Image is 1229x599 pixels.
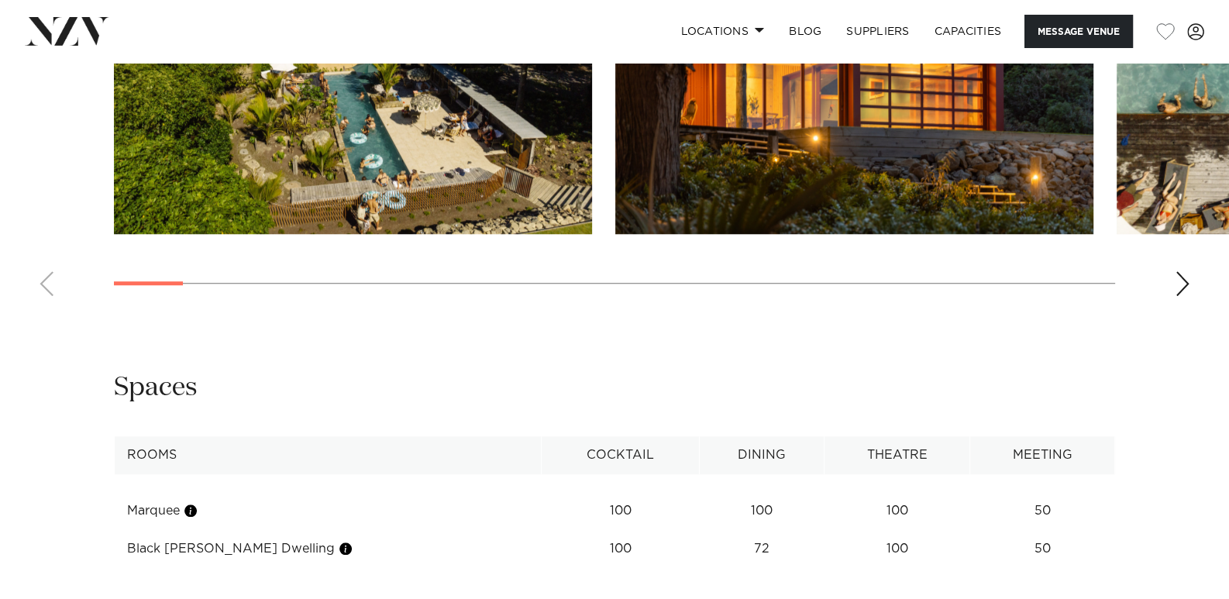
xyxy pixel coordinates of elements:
td: Black [PERSON_NAME] Dwelling [115,530,542,568]
td: Marquee [115,492,542,530]
td: 100 [824,530,970,568]
td: 100 [542,492,700,530]
th: Rooms [115,436,542,474]
a: SUPPLIERS [834,15,921,48]
td: 50 [970,492,1115,530]
td: 72 [699,530,824,568]
td: 50 [970,530,1115,568]
th: Meeting [970,436,1115,474]
td: 100 [824,492,970,530]
td: 100 [542,530,700,568]
a: Locations [668,15,776,48]
a: BLOG [776,15,834,48]
th: Dining [699,436,824,474]
a: Capacities [922,15,1014,48]
th: Theatre [824,436,970,474]
td: 100 [699,492,824,530]
h2: Spaces [114,370,198,405]
th: Cocktail [542,436,700,474]
button: Message Venue [1024,15,1133,48]
img: nzv-logo.png [25,17,109,45]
